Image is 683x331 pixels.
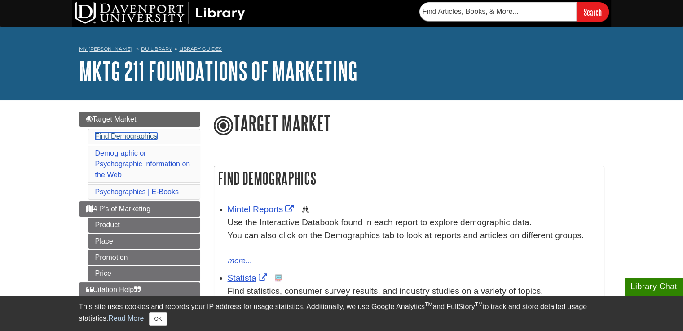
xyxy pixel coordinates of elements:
form: Searches DU Library's articles, books, and more [419,2,609,22]
a: DU Library [141,46,172,52]
sup: TM [475,301,483,308]
img: DU Library [75,2,245,24]
a: Psychographics | E-Books [95,188,179,196]
nav: breadcrumb [79,43,604,57]
button: more... [228,255,253,267]
h1: Target Market [214,112,604,137]
a: 4 P's of Marketing [79,201,200,217]
a: Price [88,266,200,281]
a: Place [88,234,200,249]
a: Target Market [79,112,200,127]
button: Close [149,312,167,326]
a: Promotion [88,250,200,265]
div: This site uses cookies and records your IP address for usage statistics. Additionally, we use Goo... [79,301,604,326]
input: Find Articles, Books, & More... [419,2,577,21]
a: Read More [108,314,144,322]
h2: Find Demographics [214,166,604,190]
a: Product [88,218,200,233]
input: Search [577,2,609,22]
a: My [PERSON_NAME] [79,45,132,53]
a: Find Demographics [95,132,158,140]
span: Citation Help [86,286,141,293]
p: Find statistics, consumer survey results, and industry studies on a variety of topics. [228,285,599,298]
a: Link opens in new window [228,205,296,214]
button: Library Chat [625,278,683,296]
a: Link opens in new window [228,273,269,283]
a: Demographic or Psychographic Information on the Web [95,149,190,179]
span: Target Market [86,115,137,123]
div: Use the Interactive Databook found in each report to explore demographic data. You can also click... [228,216,599,255]
img: Demographics [302,206,309,213]
sup: TM [425,301,432,308]
img: Statistics [275,274,282,282]
a: Citation Help [79,282,200,297]
a: Library Guides [179,46,222,52]
a: MKTG 211 Foundations of Marketing [79,57,357,85]
span: 4 P's of Marketing [86,205,151,213]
